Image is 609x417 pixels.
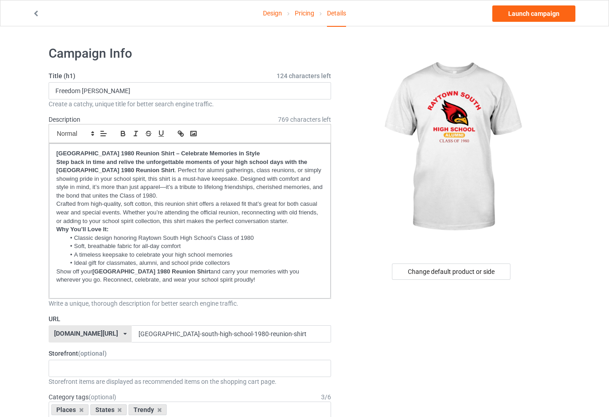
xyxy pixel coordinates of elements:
div: Write a unique, thorough description for better search engine traffic. [49,299,331,308]
li: Classic design honoring Raytown South High School’s Class of 1980 [65,234,323,242]
span: (optional) [78,350,107,357]
div: Places [51,404,89,415]
div: States [90,404,127,415]
span: 124 characters left [277,71,331,80]
span: 769 characters left [278,115,331,124]
label: Category tags [49,392,116,402]
div: 3 / 6 [321,392,331,402]
div: [DOMAIN_NAME][URL] [54,330,118,337]
a: Launch campaign [492,5,575,22]
strong: Why You’ll Love It: [56,226,109,233]
li: Soft, breathable fabric for all-day comfort [65,242,323,250]
h1: Campaign Info [49,45,331,62]
div: Storefront items are displayed as recommended items on the shopping cart page. [49,377,331,386]
div: Change default product or side [392,263,510,280]
label: URL [49,314,331,323]
p: Crafted from high-quality, soft cotton, this reunion shirt offers a relaxed fit that’s great for ... [56,200,323,225]
strong: [GEOGRAPHIC_DATA] 1980 Reunion Shirt [92,268,210,275]
li: Ideal gift for classmates, alumni, and school pride collectors [65,259,323,267]
strong: Step back in time and relive the unforgettable moments of your high school days with the [GEOGRAP... [56,159,309,174]
a: Pricing [295,0,314,26]
label: Storefront [49,349,331,358]
p: Show off your and carry your memories with you wherever you go. Reconnect, celebrate, and wear yo... [56,268,323,284]
a: Design [263,0,282,26]
span: (optional) [89,393,116,401]
label: Title (h1) [49,71,331,80]
p: . Perfect for alumni gatherings, class reunions, or simply showing pride in your school spirit, t... [56,158,323,200]
label: Description [49,116,80,123]
strong: [GEOGRAPHIC_DATA] 1980 Reunion Shirt – Celebrate Memories in Style [56,150,260,157]
div: Create a catchy, unique title for better search engine traffic. [49,99,331,109]
li: A timeless keepsake to celebrate your high school memories [65,251,323,259]
div: Trendy [129,404,167,415]
div: Details [327,0,346,27]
